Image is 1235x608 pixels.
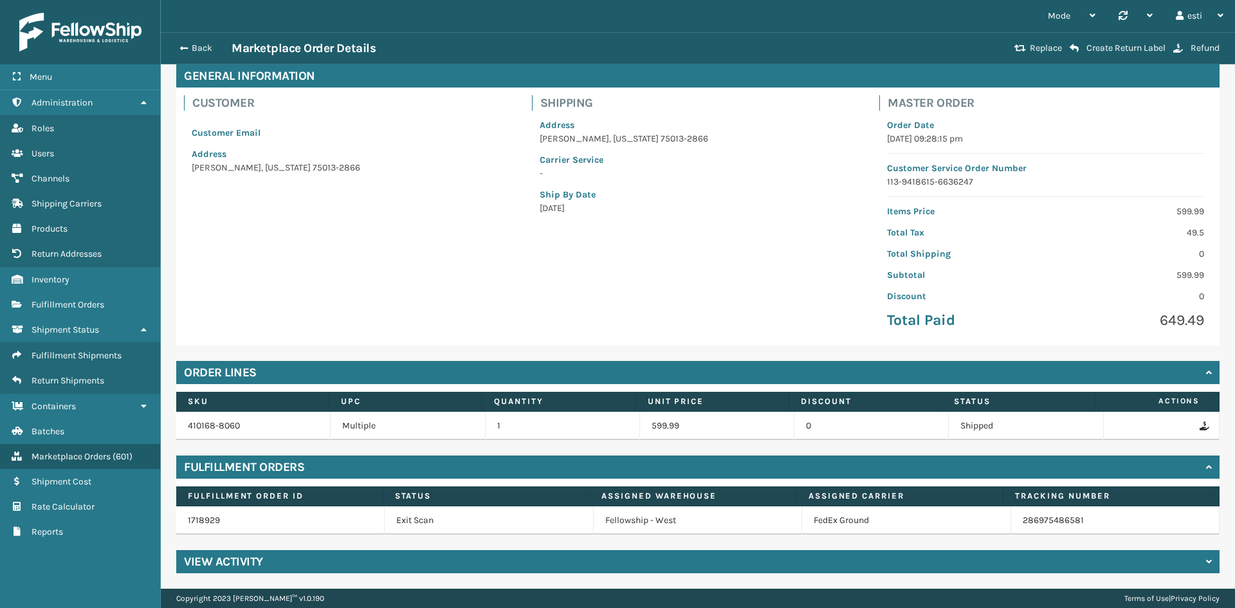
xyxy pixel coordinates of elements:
span: Channels [32,173,69,184]
p: Subtotal [887,268,1038,282]
p: Customer Service Order Number [887,161,1204,175]
p: 599.99 [1054,268,1204,282]
p: [PERSON_NAME] , [US_STATE] 75013-2866 [192,161,509,174]
p: - [540,167,857,180]
h4: General Information [176,64,1220,88]
h4: Order Lines [184,365,257,380]
h4: Customer [192,95,517,111]
p: 0 [1054,247,1204,261]
button: Refund [1169,42,1223,54]
span: Return Shipments [32,375,104,386]
button: Replace [1011,42,1066,54]
p: Carrier Service [540,153,857,167]
img: logo [19,13,142,51]
p: Items Price [887,205,1038,218]
span: Address [540,120,574,131]
label: Quantity [494,396,623,407]
td: Fellowship - West [594,506,802,535]
label: SKU [188,396,317,407]
td: Shipped [949,412,1103,440]
span: Inventory [32,274,69,285]
span: Shipping Carriers [32,198,102,209]
p: Discount [887,290,1038,303]
span: Roles [32,123,54,134]
td: 599.99 [640,412,794,440]
span: Batches [32,426,64,437]
h3: Marketplace Order Details [232,41,376,56]
span: Administration [32,97,93,108]
i: Refund Order Line [1200,421,1207,430]
td: FedEx Ground [802,506,1011,535]
span: Marketplace Orders [32,451,111,462]
a: 286975486581 [1023,515,1084,526]
button: Create Return Label [1066,42,1169,54]
a: 1718929 [188,515,220,526]
a: Privacy Policy [1171,594,1220,603]
p: 0 [1054,290,1204,303]
span: Reports [32,526,63,537]
p: Total Tax [887,226,1038,239]
p: Copyright 2023 [PERSON_NAME]™ v 1.0.190 [176,589,324,608]
span: Fulfillment Shipments [32,350,122,361]
p: Total Shipping [887,247,1038,261]
label: Assigned Warehouse [601,490,785,502]
p: Order Date [887,118,1204,132]
p: Ship By Date [540,188,857,201]
h4: Fulfillment Orders [184,459,304,475]
span: Fulfillment Orders [32,299,104,310]
i: Refund [1173,44,1183,53]
p: [DATE] 09:28:15 pm [887,132,1204,145]
a: 410168-8060 [188,420,240,431]
div: | [1124,589,1220,608]
td: Exit Scan [385,506,593,535]
label: Discount [801,396,930,407]
p: 49.5 [1054,226,1204,239]
i: Create Return Label [1070,43,1079,53]
label: UPC [341,396,470,407]
td: 0 [794,412,949,440]
span: Mode [1048,10,1070,21]
h4: Master Order [888,95,1212,111]
label: Assigned Carrier [809,490,992,502]
span: Actions [1099,391,1207,412]
p: 113-9418615-6636247 [887,175,1204,189]
p: Total Paid [887,311,1038,330]
td: Multiple [331,412,485,440]
span: Return Addresses [32,248,102,259]
h4: Shipping [540,95,864,111]
span: Shipment Status [32,324,99,335]
p: Customer Email [192,126,509,140]
h4: View Activity [184,554,263,569]
span: Menu [30,71,52,82]
label: Status [954,396,1083,407]
span: Products [32,223,68,234]
span: Shipment Cost [32,476,91,487]
a: Terms of Use [1124,594,1169,603]
label: Unit Price [648,396,777,407]
span: Address [192,149,226,160]
p: [DATE] [540,201,857,215]
span: Users [32,148,54,159]
span: Containers [32,401,76,412]
label: Status [395,490,578,502]
p: 599.99 [1054,205,1204,218]
button: Back [172,42,232,54]
p: [PERSON_NAME] , [US_STATE] 75013-2866 [540,132,857,145]
td: 1 [486,412,640,440]
i: Replace [1014,44,1026,53]
label: Fulfillment Order Id [188,490,371,502]
span: Rate Calculator [32,501,95,512]
p: 649.49 [1054,311,1204,330]
span: ( 601 ) [113,451,133,462]
label: Tracking Number [1015,490,1198,502]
